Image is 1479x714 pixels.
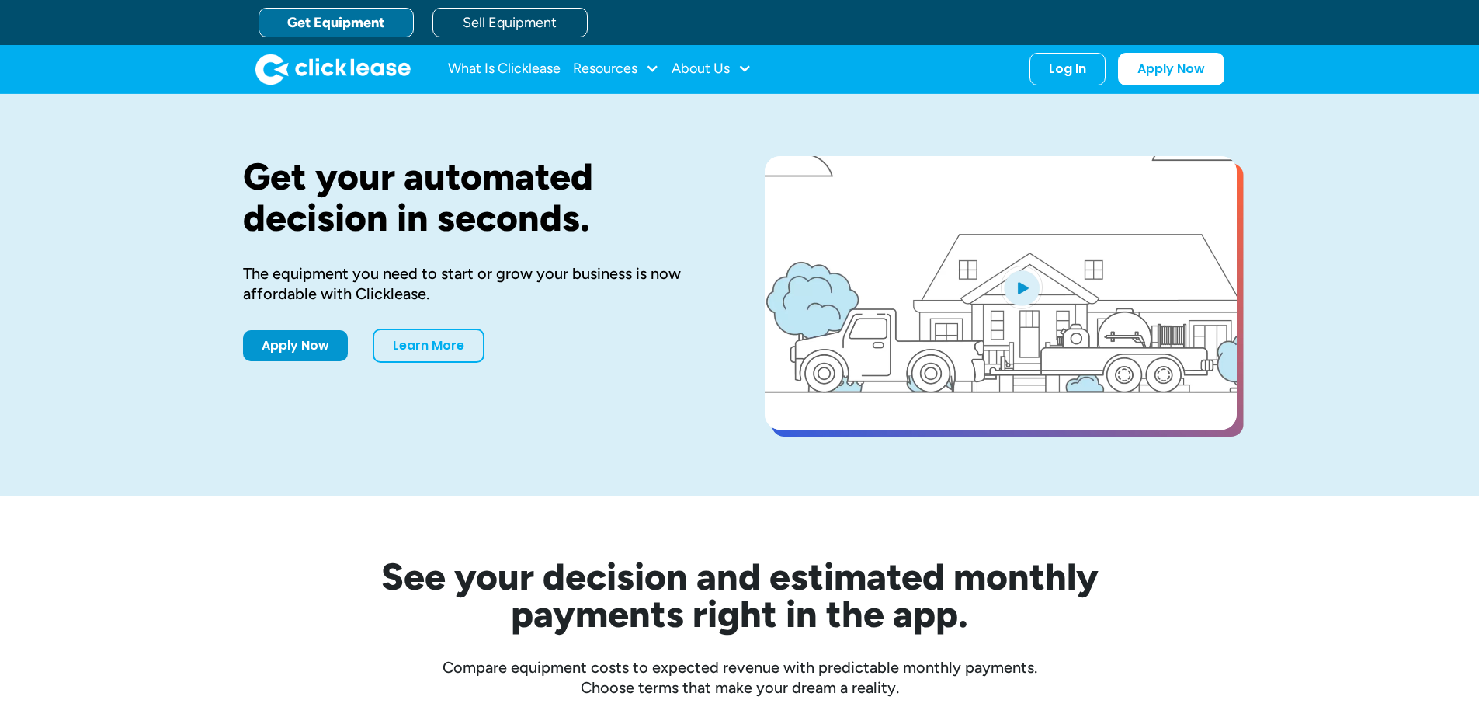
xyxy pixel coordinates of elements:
[765,156,1237,430] a: open lightbox
[1049,61,1086,77] div: Log In
[255,54,411,85] a: home
[243,330,348,361] a: Apply Now
[448,54,561,85] a: What Is Clicklease
[305,558,1175,632] h2: See your decision and estimated monthly payments right in the app.
[243,657,1237,698] div: Compare equipment costs to expected revenue with predictable monthly payments. Choose terms that ...
[243,156,715,239] h1: Get your automated decision in seconds.
[432,8,588,37] a: Sell Equipment
[1001,266,1043,309] img: Blue play button logo on a light blue circular background
[243,263,715,304] div: The equipment you need to start or grow your business is now affordable with Clicklease.
[1118,53,1224,85] a: Apply Now
[373,329,484,363] a: Learn More
[573,54,659,85] div: Resources
[672,54,752,85] div: About Us
[259,8,414,37] a: Get Equipment
[255,54,411,85] img: Clicklease logo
